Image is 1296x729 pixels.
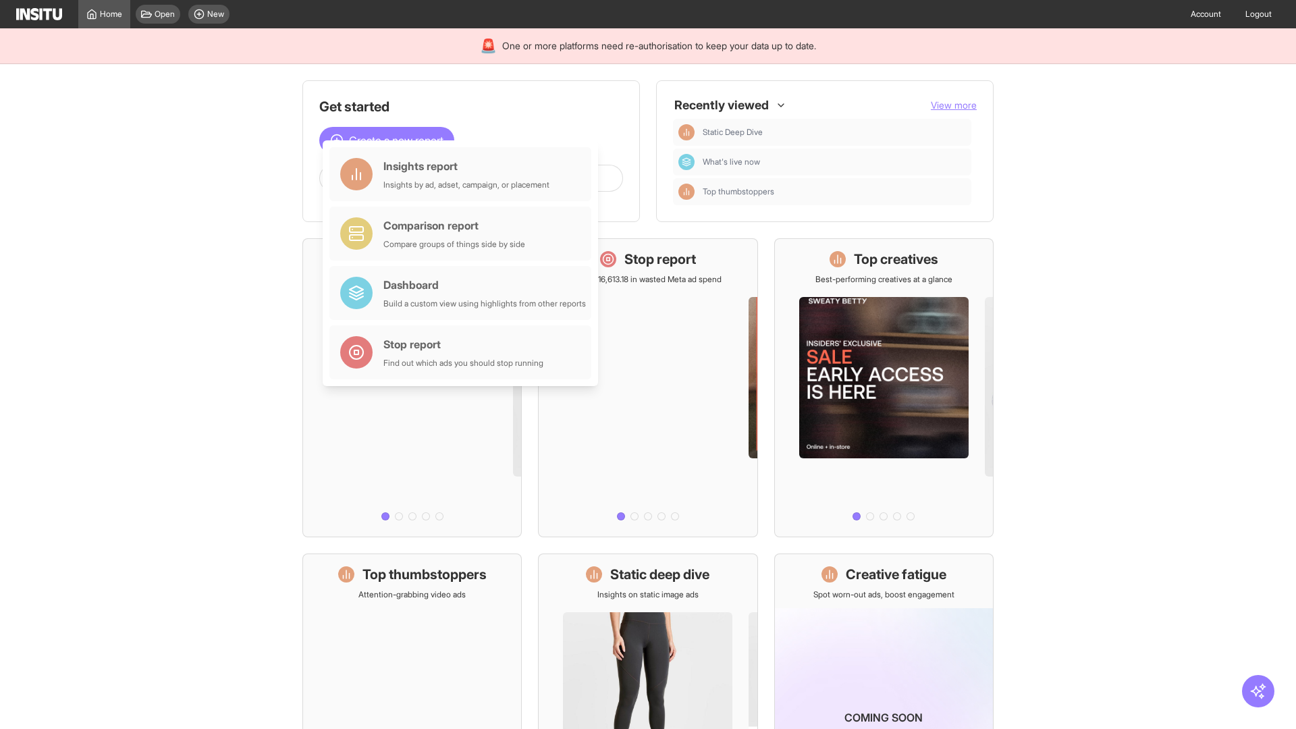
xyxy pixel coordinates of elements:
[703,127,763,138] span: Static Deep Dive
[383,180,549,190] div: Insights by ad, adset, campaign, or placement
[349,132,443,148] span: Create a new report
[703,186,966,197] span: Top thumbstoppers
[383,239,525,250] div: Compare groups of things side by side
[302,238,522,537] a: What's live nowSee all active ads instantly
[703,157,966,167] span: What's live now
[383,277,586,293] div: Dashboard
[383,158,549,174] div: Insights report
[678,124,695,140] div: Insights
[383,298,586,309] div: Build a custom view using highlights from other reports
[207,9,224,20] span: New
[502,39,816,53] span: One or more platforms need re-authorisation to keep your data up to date.
[774,238,994,537] a: Top creativesBest-performing creatives at a glance
[610,565,709,584] h1: Static deep dive
[362,565,487,584] h1: Top thumbstoppers
[678,184,695,200] div: Insights
[703,127,966,138] span: Static Deep Dive
[319,97,623,116] h1: Get started
[100,9,122,20] span: Home
[703,186,774,197] span: Top thumbstoppers
[815,274,952,285] p: Best-performing creatives at a glance
[383,336,543,352] div: Stop report
[597,589,699,600] p: Insights on static image ads
[155,9,175,20] span: Open
[574,274,722,285] p: Save £16,613.18 in wasted Meta ad spend
[624,250,696,269] h1: Stop report
[383,358,543,369] div: Find out which ads you should stop running
[854,250,938,269] h1: Top creatives
[480,36,497,55] div: 🚨
[931,99,977,111] span: View more
[383,217,525,234] div: Comparison report
[703,157,760,167] span: What's live now
[538,238,757,537] a: Stop reportSave £16,613.18 in wasted Meta ad spend
[16,8,62,20] img: Logo
[319,127,454,154] button: Create a new report
[931,99,977,112] button: View more
[358,589,466,600] p: Attention-grabbing video ads
[678,154,695,170] div: Dashboard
